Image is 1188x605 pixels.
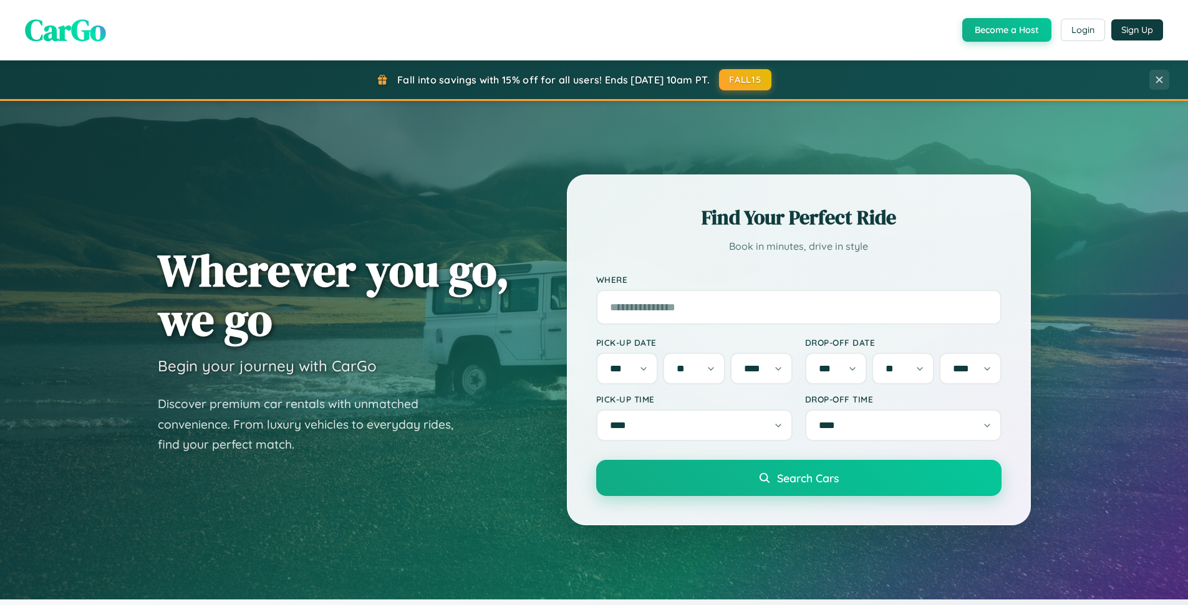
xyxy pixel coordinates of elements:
[158,356,377,375] h3: Begin your journey with CarGo
[158,394,470,455] p: Discover premium car rentals with unmatched convenience. From luxury vehicles to everyday rides, ...
[1111,19,1163,40] button: Sign Up
[596,204,1002,231] h2: Find Your Perfect Ride
[777,471,839,485] span: Search Cars
[1061,19,1105,41] button: Login
[596,237,1002,255] p: Book in minutes, drive in style
[962,18,1051,42] button: Become a Host
[596,337,793,348] label: Pick-up Date
[805,394,1002,404] label: Drop-off Time
[805,337,1002,348] label: Drop-off Date
[397,74,710,86] span: Fall into savings with 15% off for all users! Ends [DATE] 10am PT.
[719,69,771,90] button: FALL15
[596,394,793,404] label: Pick-up Time
[596,274,1002,285] label: Where
[25,9,106,50] span: CarGo
[596,460,1002,496] button: Search Cars
[158,245,509,344] h1: Wherever you go, we go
